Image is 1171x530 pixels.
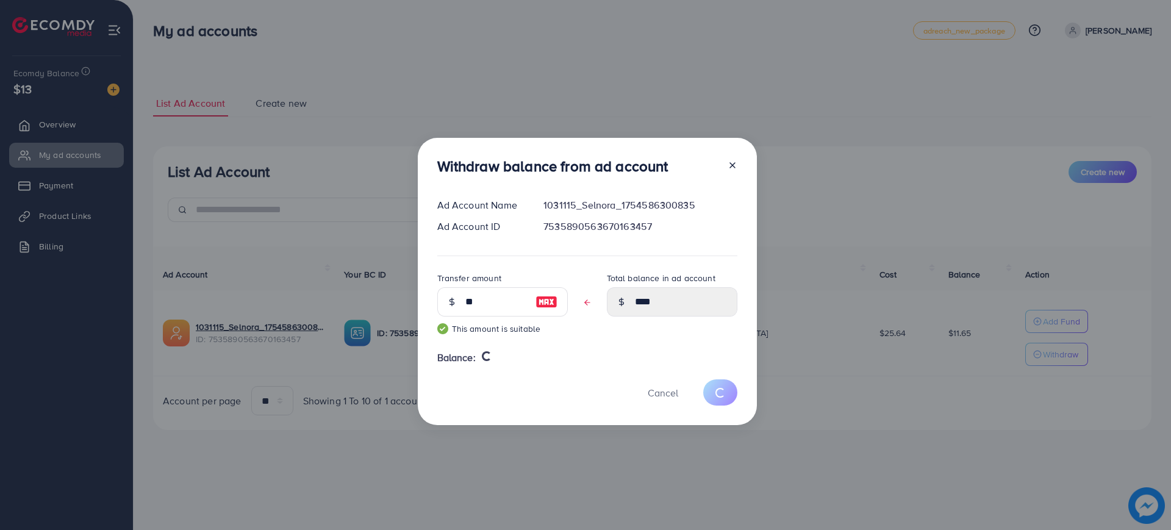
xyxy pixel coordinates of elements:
[428,220,534,234] div: Ad Account ID
[607,272,715,284] label: Total balance in ad account
[534,198,747,212] div: 1031115_Selnora_1754586300835
[437,157,668,175] h3: Withdraw balance from ad account
[437,323,448,334] img: guide
[534,220,747,234] div: 7535890563670163457
[648,386,678,399] span: Cancel
[437,272,501,284] label: Transfer amount
[437,323,568,335] small: This amount is suitable
[437,351,476,365] span: Balance:
[632,379,693,406] button: Cancel
[428,198,534,212] div: Ad Account Name
[535,295,557,309] img: image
